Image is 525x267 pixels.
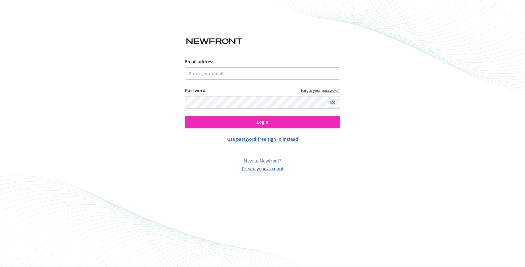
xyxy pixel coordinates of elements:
span: Login [257,119,268,125]
span: Email address [185,59,214,65]
label: Password [185,87,205,94]
input: Enter your password [185,96,340,109]
button: Create your account [242,164,284,172]
input: Enter your email [185,67,340,80]
button: Use password-free sign in instead [227,136,298,142]
span: New to Newfront? [244,158,281,164]
button: Login [185,116,340,128]
a: Forgot your password? [301,88,340,93]
a: Show password [329,99,336,106]
img: Newfront logo [185,36,244,47]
